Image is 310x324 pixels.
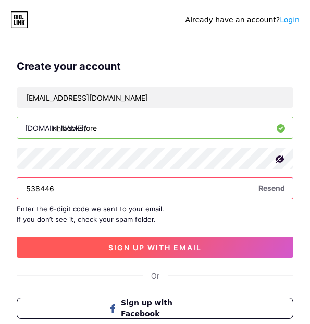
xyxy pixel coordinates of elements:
div: Or [151,270,159,281]
span: Sign up with Facebook [121,297,202,319]
div: [DOMAIN_NAME]/ [25,123,86,134]
div: Enter the 6-digit code we sent to your email. If you don’t see it, check your spam folder. [17,203,293,224]
div: Create your account [17,58,293,74]
span: sign up with email [108,243,202,252]
button: sign up with email [17,237,293,258]
input: Email [17,87,293,108]
input: username [17,117,293,138]
input: Paste login code [17,178,293,199]
div: Already have an account? [185,15,300,26]
button: Sign up with Facebook [17,298,293,319]
span: Resend [258,183,285,194]
a: Login [280,16,300,24]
